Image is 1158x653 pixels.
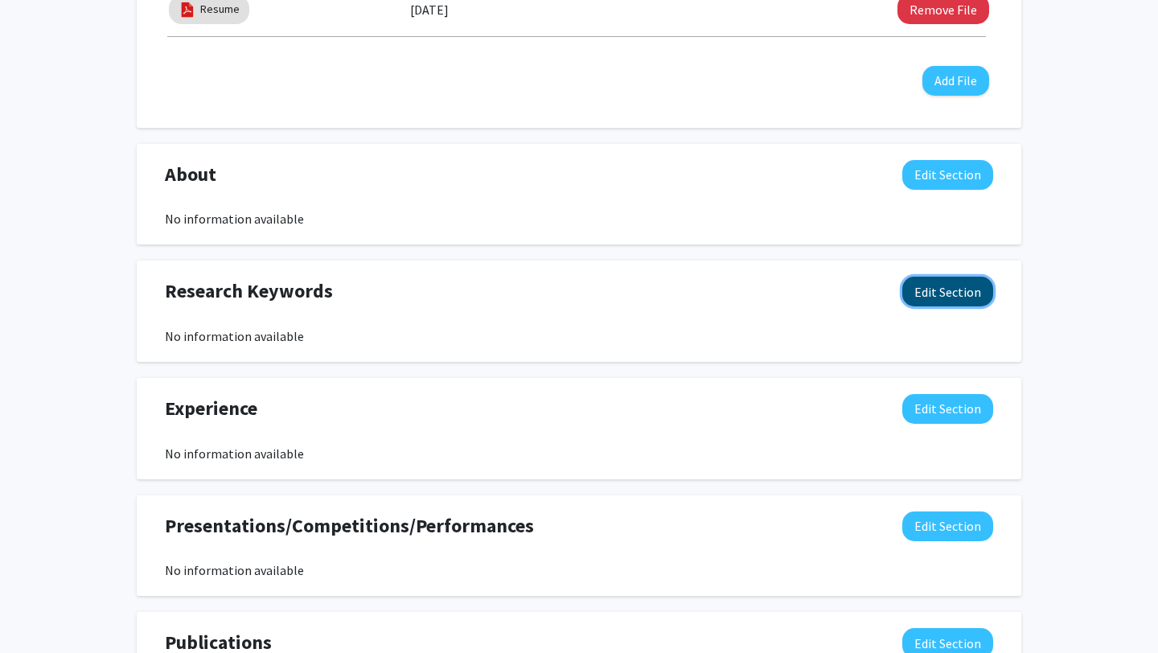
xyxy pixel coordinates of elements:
[165,326,993,346] div: No information available
[165,444,993,463] div: No information available
[902,160,993,190] button: Edit About
[179,1,196,18] img: pdf_icon.png
[165,277,333,306] span: Research Keywords
[165,511,534,540] span: Presentations/Competitions/Performances
[200,1,240,18] a: Resume
[165,394,257,423] span: Experience
[902,277,993,306] button: Edit Research Keywords
[902,511,993,541] button: Edit Presentations/Competitions/Performances
[165,209,993,228] div: No information available
[922,66,989,96] button: Add File
[165,160,216,189] span: About
[165,561,993,580] div: No information available
[12,581,68,641] iframe: Chat
[902,394,993,424] button: Edit Experience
